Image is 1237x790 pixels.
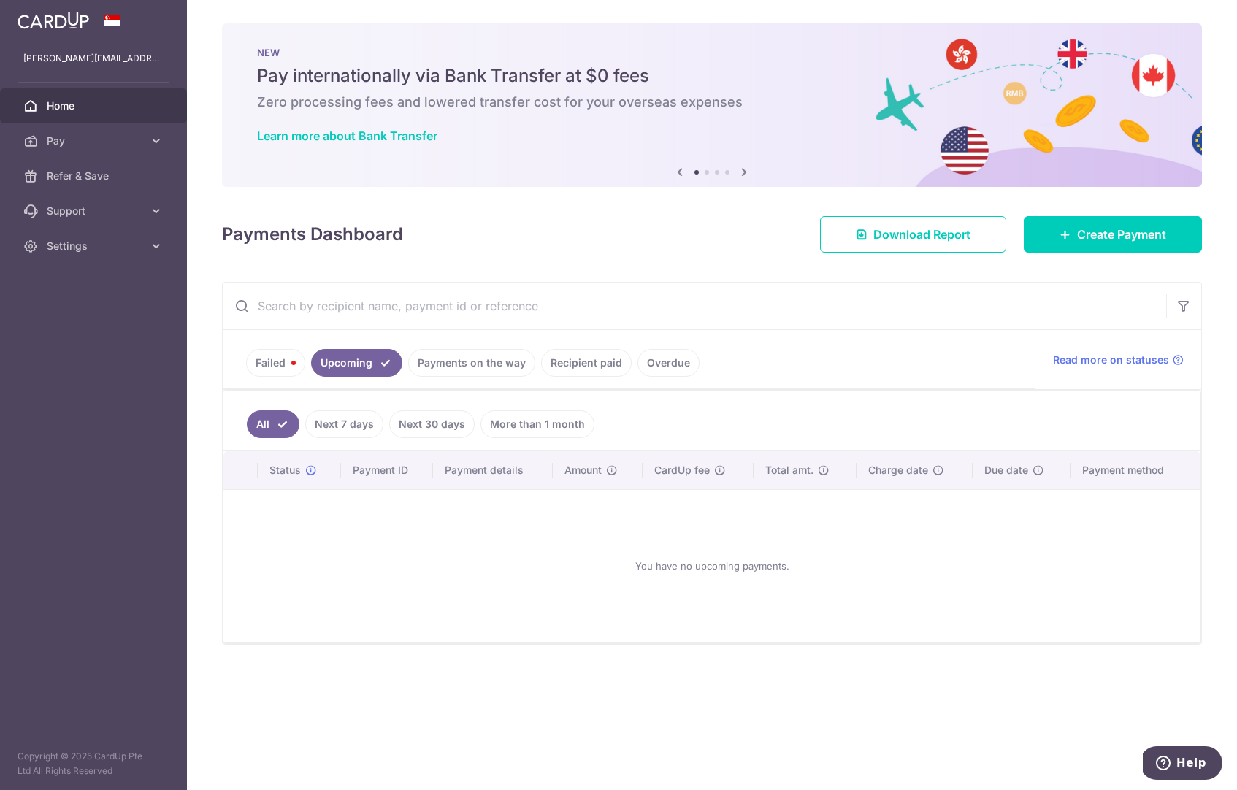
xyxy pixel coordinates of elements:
p: NEW [257,47,1167,58]
img: CardUp [18,12,89,29]
th: Payment method [1071,451,1200,489]
span: Download Report [873,226,970,243]
span: Due date [984,463,1028,478]
span: CardUp fee [654,463,710,478]
a: More than 1 month [480,410,594,438]
iframe: Opens a widget where you can find more information [1143,746,1222,783]
span: Charge date [868,463,928,478]
a: Overdue [637,349,700,377]
a: Next 7 days [305,410,383,438]
span: Total amt. [765,463,813,478]
h6: Zero processing fees and lowered transfer cost for your overseas expenses [257,93,1167,111]
a: Learn more about Bank Transfer [257,129,437,143]
a: Next 30 days [389,410,475,438]
h5: Pay internationally via Bank Transfer at $0 fees [257,64,1167,88]
a: Recipient paid [541,349,632,377]
a: Upcoming [311,349,402,377]
p: [PERSON_NAME][EMAIL_ADDRESS][DOMAIN_NAME] [23,51,164,66]
a: All [247,410,299,438]
a: Payments on the way [408,349,535,377]
span: Status [269,463,301,478]
span: Amount [564,463,602,478]
div: You have no upcoming payments. [241,502,1183,630]
span: Support [47,204,143,218]
th: Payment details [433,451,553,489]
th: Payment ID [341,451,434,489]
span: Read more on statuses [1053,353,1169,367]
a: Download Report [820,216,1006,253]
span: Create Payment [1077,226,1166,243]
h4: Payments Dashboard [222,221,403,248]
img: Bank transfer banner [222,23,1202,187]
input: Search by recipient name, payment id or reference [223,283,1166,329]
span: Settings [47,239,143,253]
span: Refer & Save [47,169,143,183]
a: Failed [246,349,305,377]
span: Home [47,99,143,113]
a: Create Payment [1024,216,1202,253]
span: Pay [47,134,143,148]
a: Read more on statuses [1053,353,1184,367]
